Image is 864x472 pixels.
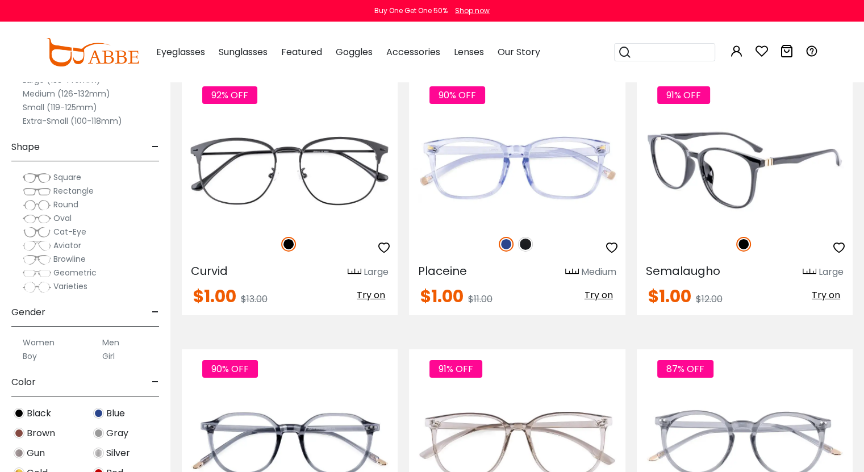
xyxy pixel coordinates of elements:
label: Women [23,336,55,349]
span: Featured [281,45,322,59]
img: Silver [93,448,104,458]
span: Brown [27,427,55,440]
span: - [152,133,159,161]
img: Round.png [23,199,51,211]
span: Gun [27,446,45,460]
span: Try on [357,289,385,302]
button: Try on [353,288,389,303]
span: Black [27,407,51,420]
label: Small (119-125mm) [23,101,97,114]
span: 87% OFF [657,360,713,378]
img: Black Semalaugho - Plastic ,Universal Bridge Fit [637,116,853,224]
img: Browline.png [23,254,51,265]
span: Try on [812,289,840,302]
span: Eyeglasses [156,45,205,59]
img: Blue [93,408,104,419]
label: Men [102,336,119,349]
div: Buy One Get One 50% [374,6,448,16]
span: Sunglasses [219,45,268,59]
label: Girl [102,349,115,363]
img: Rectangle.png [23,186,51,197]
label: Boy [23,349,37,363]
img: size ruler [803,268,816,277]
span: Goggles [336,45,373,59]
span: Color [11,369,36,396]
img: Blue [499,237,514,252]
img: Black Curvid - Metal ,Adjust Nose Pads [182,116,398,224]
div: Medium [581,265,616,279]
span: Round [53,199,78,210]
span: Lenses [454,45,484,59]
span: Varieties [53,281,87,292]
img: Gun [14,448,24,458]
span: - [152,369,159,396]
span: Our Story [498,45,540,59]
div: Large [364,265,389,279]
img: Aviator.png [23,240,51,252]
span: $1.00 [420,284,464,308]
span: $11.00 [468,293,492,306]
img: Matte Black [518,237,533,252]
span: 91% OFF [657,86,710,104]
a: Shop now [449,6,490,15]
span: 90% OFF [429,86,485,104]
span: Gender [11,299,45,326]
span: $12.00 [696,293,723,306]
span: $1.00 [193,284,236,308]
span: Gray [106,427,128,440]
img: Geometric.png [23,268,51,279]
div: Large [819,265,844,279]
span: Curvid [191,263,228,279]
img: Cat-Eye.png [23,227,51,238]
label: Medium (126-132mm) [23,87,110,101]
span: Semalaugho [646,263,720,279]
span: Try on [585,289,613,302]
span: Aviator [53,240,81,251]
button: Try on [581,288,616,303]
span: Cat-Eye [53,226,86,237]
img: Black [281,237,296,252]
span: Rectangle [53,185,94,197]
span: Browline [53,253,86,265]
img: Gray [93,428,104,438]
span: 91% OFF [429,360,482,378]
div: Shop now [455,6,490,16]
img: Oval.png [23,213,51,224]
button: Try on [808,288,844,303]
span: Shape [11,133,40,161]
span: Geometric [53,267,97,278]
span: - [152,299,159,326]
span: Blue [106,407,125,420]
img: abbeglasses.com [46,38,139,66]
img: Black [736,237,751,252]
img: Brown [14,428,24,438]
span: 90% OFF [202,360,258,378]
span: Oval [53,212,72,224]
span: Square [53,172,81,183]
span: 92% OFF [202,86,257,104]
img: Black [14,408,24,419]
img: Blue Placeine - Plastic ,Universal Bridge Fit [409,116,625,224]
img: size ruler [348,268,361,277]
span: $13.00 [241,293,268,306]
span: $1.00 [648,284,691,308]
img: size ruler [565,268,579,277]
img: Varieties.png [23,281,51,293]
span: Placeine [418,263,467,279]
label: Extra-Small (100-118mm) [23,114,122,128]
span: Accessories [386,45,440,59]
img: Square.png [23,172,51,183]
span: Silver [106,446,130,460]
